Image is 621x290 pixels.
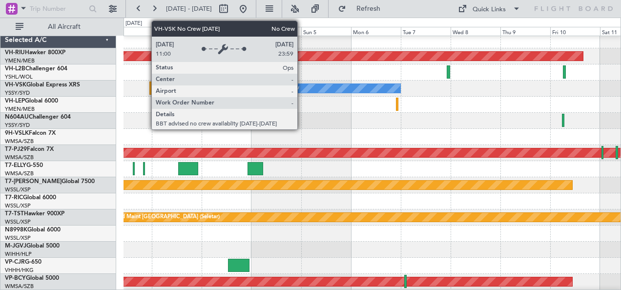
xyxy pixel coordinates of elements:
a: YSHL/WOL [5,73,33,81]
a: VHHH/HKG [5,267,34,274]
a: WSSL/XSP [5,202,31,209]
div: Thu 9 [500,27,550,36]
span: All Aircraft [25,23,103,30]
a: WMSA/SZB [5,138,34,145]
span: VP-BCY [5,275,26,281]
a: WMSA/SZB [5,154,34,161]
span: VH-RIU [5,50,25,56]
span: Refresh [348,5,389,12]
span: [DATE] - [DATE] [166,4,212,13]
span: T7-TST [5,211,24,217]
button: Refresh [333,1,392,17]
span: N604AU [5,114,29,120]
span: T7-ELLY [5,163,26,168]
span: N8998K [5,227,27,233]
div: Sat 4 [251,27,301,36]
div: Wed 1 [103,27,152,36]
button: All Aircraft [11,19,106,35]
a: T7-PJ29Falcon 7X [5,146,54,152]
a: WMSA/SZB [5,283,34,290]
a: N8998KGlobal 6000 [5,227,61,233]
a: VH-L2BChallenger 604 [5,66,67,72]
a: WSSL/XSP [5,234,31,242]
a: WMSA/SZB [5,170,34,177]
span: M-JGVJ [5,243,26,249]
span: T7-RIC [5,195,23,201]
div: Fri 3 [202,27,251,36]
input: Trip Number [30,1,86,16]
a: YSSY/SYD [5,122,30,129]
a: T7-[PERSON_NAME]Global 7500 [5,179,95,185]
div: Planned Maint [GEOGRAPHIC_DATA] (Seletar) [105,210,220,225]
a: T7-RICGlobal 6000 [5,195,56,201]
div: Thu 2 [152,27,202,36]
button: Quick Links [453,1,525,17]
a: WSSL/XSP [5,218,31,226]
div: Mon 6 [351,27,401,36]
div: Wed 8 [451,27,500,36]
div: Sun 5 [301,27,351,36]
a: VP-BCYGlobal 5000 [5,275,59,281]
span: T7-[PERSON_NAME] [5,179,62,185]
span: VH-LEP [5,98,25,104]
a: VH-LEPGlobal 6000 [5,98,58,104]
a: WSSL/XSP [5,186,31,193]
a: VH-VSKGlobal Express XRS [5,82,80,88]
a: YSSY/SYD [5,89,30,97]
a: 9H-VSLKFalcon 7X [5,130,56,136]
a: M-JGVJGlobal 5000 [5,243,60,249]
a: WIHH/HLP [5,250,32,258]
a: YMEN/MEB [5,57,35,64]
span: VH-VSK [5,82,26,88]
span: 9H-VSLK [5,130,29,136]
div: Quick Links [473,5,506,15]
div: No Crew [277,81,299,96]
span: T7-PJ29 [5,146,27,152]
div: Fri 10 [550,27,600,36]
a: YMEN/MEB [5,105,35,113]
span: VP-CJR [5,259,25,265]
div: [DATE] [125,20,142,28]
a: T7-ELLYG-550 [5,163,43,168]
a: VH-RIUHawker 800XP [5,50,65,56]
div: Tue 7 [401,27,451,36]
span: VH-L2B [5,66,25,72]
a: VP-CJRG-650 [5,259,41,265]
a: T7-TSTHawker 900XP [5,211,64,217]
a: N604AUChallenger 604 [5,114,71,120]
